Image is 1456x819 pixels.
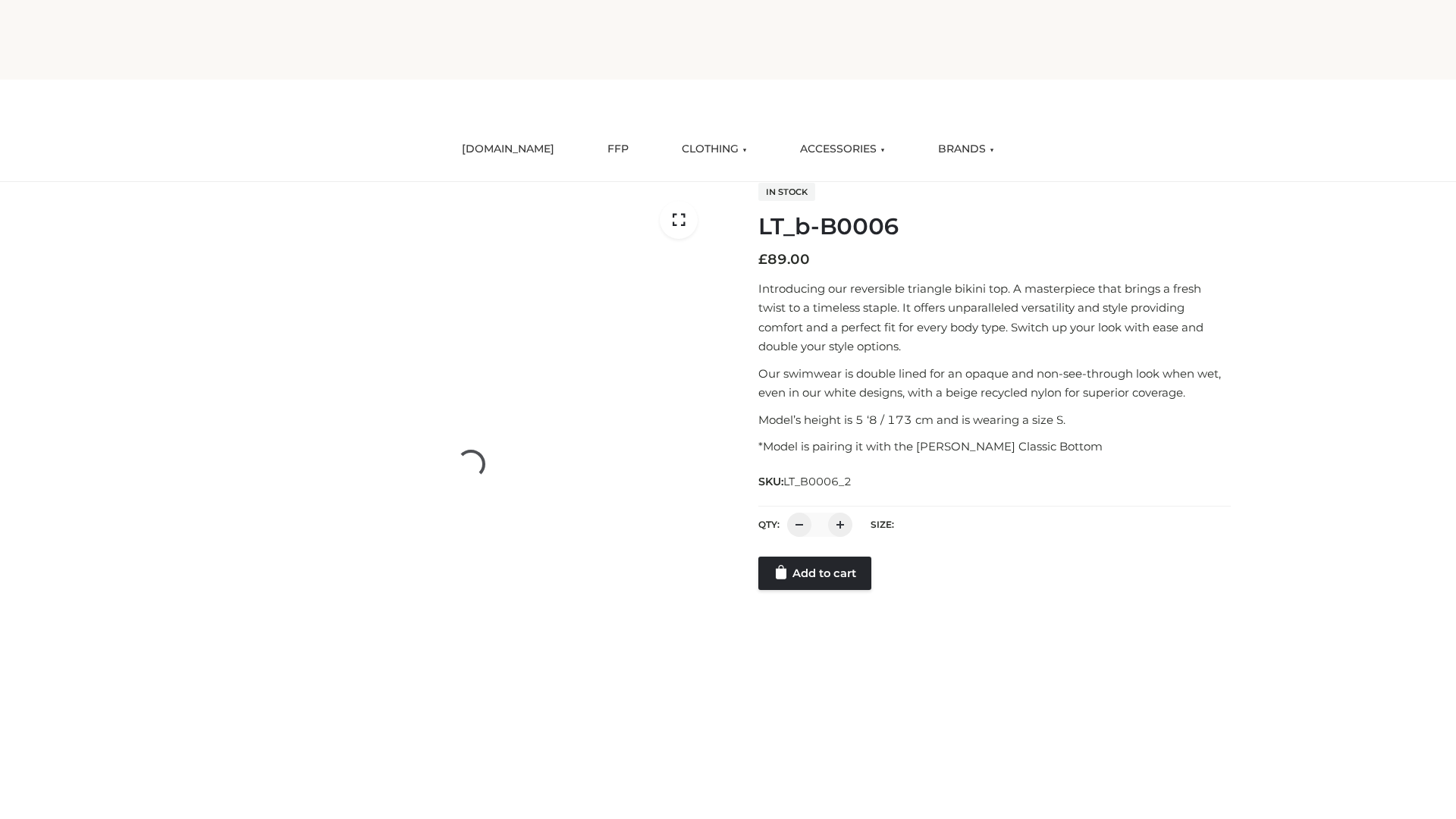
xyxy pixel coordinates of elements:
a: CLOTHING [670,133,758,166]
p: Our swimwear is double lined for an opaque and non-see-through look when wet, even in our white d... [758,364,1231,403]
span: SKU: [758,472,853,491]
span: £ [758,251,767,268]
a: BRANDS [927,133,1006,166]
p: Introducing our reversible triangle bikini top. A masterpiece that brings a fresh twist to a time... [758,279,1231,356]
a: FFP [596,133,640,166]
a: Add to cart [758,557,871,590]
a: [DOMAIN_NAME] [450,133,566,166]
p: Model’s height is 5 ‘8 / 173 cm and is wearing a size S. [758,410,1231,430]
bdi: 89.00 [758,251,810,268]
label: Size: [871,519,894,530]
a: ACCESSORIES [789,133,896,166]
span: In stock [758,183,815,201]
h1: LT_b-B0006 [758,213,1231,240]
span: LT_B0006_2 [783,475,852,488]
label: QTY: [758,519,780,530]
p: *Model is pairing it with the [PERSON_NAME] Classic Bottom [758,437,1231,457]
